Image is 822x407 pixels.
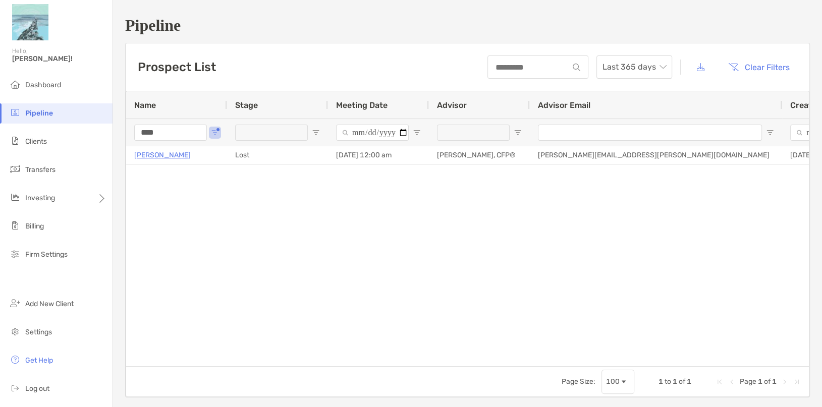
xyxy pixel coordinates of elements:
[538,100,590,110] span: Advisor Email
[9,325,21,337] img: settings icon
[9,219,21,231] img: billing icon
[781,378,789,386] div: Next Page
[12,4,48,40] img: Zoe Logo
[25,384,49,393] span: Log out
[9,382,21,394] img: logout icon
[766,129,774,137] button: Open Filter Menu
[413,129,421,137] button: Open Filter Menu
[673,377,677,386] span: 1
[764,377,771,386] span: of
[437,100,467,110] span: Advisor
[679,377,685,386] span: of
[429,146,530,164] div: [PERSON_NAME], CFP®
[134,125,207,141] input: Name Filter Input
[602,56,666,78] span: Last 365 days
[336,100,388,110] span: Meeting Date
[235,100,258,110] span: Stage
[728,378,736,386] div: Previous Page
[138,60,216,74] h3: Prospect List
[25,250,68,259] span: Firm Settings
[211,129,219,137] button: Open Filter Menu
[25,137,47,146] span: Clients
[9,106,21,119] img: pipeline icon
[25,300,74,308] span: Add New Client
[601,370,634,394] div: Page Size
[9,163,21,175] img: transfers icon
[772,377,777,386] span: 1
[514,129,522,137] button: Open Filter Menu
[538,125,762,141] input: Advisor Email Filter Input
[312,129,320,137] button: Open Filter Menu
[25,328,52,336] span: Settings
[9,248,21,260] img: firm-settings icon
[659,377,663,386] span: 1
[606,377,620,386] div: 100
[227,146,328,164] div: Lost
[665,377,671,386] span: to
[25,81,61,89] span: Dashboard
[25,165,56,174] span: Transfers
[12,54,106,63] span: [PERSON_NAME]!
[336,125,409,141] input: Meeting Date Filter Input
[9,297,21,309] img: add_new_client icon
[793,378,801,386] div: Last Page
[530,146,782,164] div: [PERSON_NAME][EMAIL_ADDRESS][PERSON_NAME][DOMAIN_NAME]
[9,78,21,90] img: dashboard icon
[9,354,21,366] img: get-help icon
[721,56,797,78] button: Clear Filters
[9,191,21,203] img: investing icon
[687,377,691,386] span: 1
[716,378,724,386] div: First Page
[740,377,756,386] span: Page
[562,377,595,386] div: Page Size:
[25,356,53,365] span: Get Help
[573,64,580,71] img: input icon
[25,194,55,202] span: Investing
[9,135,21,147] img: clients icon
[328,146,429,164] div: [DATE] 12:00 am
[134,100,156,110] span: Name
[134,149,191,161] a: [PERSON_NAME]
[758,377,762,386] span: 1
[25,109,53,118] span: Pipeline
[25,222,44,230] span: Billing
[125,16,810,35] h1: Pipeline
